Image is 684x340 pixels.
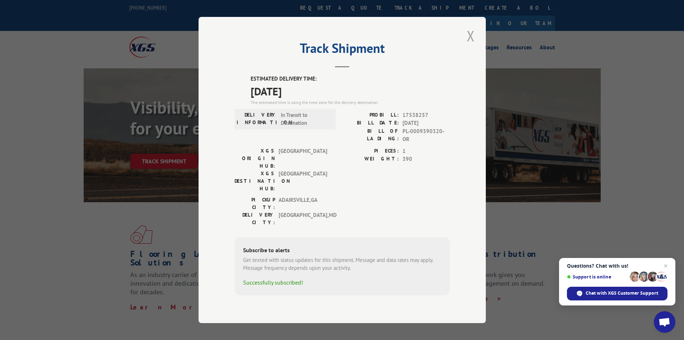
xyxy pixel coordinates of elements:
[567,274,627,280] span: Support is online
[342,119,399,127] label: BILL DATE:
[234,170,275,192] label: XGS DESTINATION HUB:
[243,246,441,256] div: Subscribe to alerts
[567,263,667,269] span: Questions? Chat with us!
[279,170,327,192] span: [GEOGRAPHIC_DATA]
[234,147,275,170] label: XGS ORIGIN HUB:
[234,43,450,57] h2: Track Shipment
[586,290,658,296] span: Chat with XGS Customer Support
[251,83,450,99] span: [DATE]
[465,26,477,46] button: Close modal
[279,196,327,211] span: ADAIRSVILLE , GA
[243,278,441,287] div: Successfully subscribed!
[403,111,450,119] span: 17538257
[279,147,327,170] span: [GEOGRAPHIC_DATA]
[654,311,675,333] a: Open chat
[251,99,450,106] div: The estimated time is using the time zone for the delivery destination.
[342,127,399,144] label: BILL OF LADING:
[279,211,327,226] span: [GEOGRAPHIC_DATA] , MD
[251,75,450,83] label: ESTIMATED DELIVERY TIME:
[403,155,450,163] span: 390
[234,196,275,211] label: PICKUP CITY:
[243,256,441,272] div: Get texted with status updates for this shipment. Message and data rates may apply. Message frequ...
[567,287,667,300] span: Chat with XGS Customer Support
[403,119,450,127] span: [DATE]
[342,155,399,163] label: WEIGHT:
[403,127,450,144] span: PL-0009390320-OR
[281,111,329,127] span: In Transit to Destination
[342,111,399,119] label: PROBILL:
[403,147,450,155] span: 1
[237,111,277,127] label: DELIVERY INFORMATION:
[234,211,275,226] label: DELIVERY CITY:
[342,147,399,155] label: PIECES:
